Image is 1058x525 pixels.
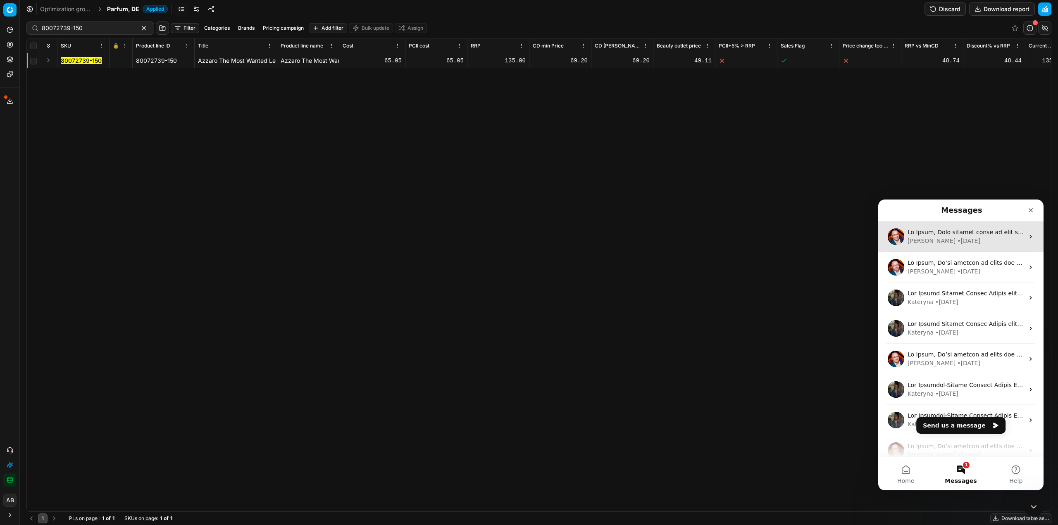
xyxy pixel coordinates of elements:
div: 69.20 [595,57,650,65]
span: CD [PERSON_NAME] [595,43,641,49]
div: 69.20 [533,57,588,65]
button: Discard [925,2,966,16]
iframe: Intercom live chat [878,200,1044,490]
button: Expand all [43,41,53,51]
input: Search by SKU or title [42,24,132,32]
span: Current price [1029,43,1055,49]
span: Title [198,43,208,49]
div: 48.44 [967,57,1022,65]
button: Go to previous page [26,513,36,523]
span: Parfum, DEApplied [107,5,168,13]
span: AB [4,494,16,506]
span: Discount% vs RRP [967,43,1010,49]
button: Categories [201,23,233,33]
button: 80072739-150 [61,57,102,65]
span: Price change too high [843,43,889,49]
span: RRP vs MinCD [905,43,939,49]
button: AB [3,494,17,507]
span: RRP [471,43,481,49]
span: PLs on page [69,515,98,522]
span: SKU [61,43,71,49]
span: 🔒 [113,43,119,49]
a: Optimization groups [40,5,93,13]
div: : [69,515,114,522]
span: SKUs on page : [124,515,158,522]
span: Sales Flag [781,43,805,49]
strong: 1 [102,515,104,522]
button: 1 [38,513,48,523]
span: Azzaro The Most Wanted Le Parfum Parfum 150 ml [198,57,337,64]
button: Pricing campaign [260,23,307,33]
strong: of [164,515,169,522]
button: Bulk update [349,23,393,33]
button: Filter [171,23,199,33]
span: PCII+5% > RRP [719,43,755,49]
div: 48.74 [905,57,960,65]
div: 65.05 [409,57,464,65]
strong: 1 [160,515,162,522]
span: CD min Price [533,43,564,49]
button: Download report [969,2,1035,16]
span: Product line name [281,43,323,49]
strong: of [106,515,111,522]
button: Assign [395,23,427,33]
div: 65.05 [343,57,402,65]
button: Go to next page [49,513,59,523]
div: Azzaro The Most Wanted Le Parfum Parfum 150 ml [281,57,336,65]
iframe: Intercom live chat [1024,497,1044,517]
nav: breadcrumb [40,5,168,13]
strong: 1 [170,515,172,522]
span: Product line ID [136,43,170,49]
span: Parfum, DE [107,5,139,13]
button: Brands [235,23,258,33]
mark: 80072739-150 [61,57,102,64]
nav: pagination [26,513,59,523]
div: 80072739-150 [136,57,191,65]
strong: 1 [112,515,114,522]
span: PCII cost [409,43,429,49]
div: 49.11 [657,57,712,65]
button: Add filter [309,23,347,33]
button: Download table as... [990,513,1051,523]
div: 135.00 [471,57,526,65]
span: Beauty outlet price [657,43,701,49]
span: Applied [143,5,168,13]
span: Cost [343,43,353,49]
button: Expand [43,55,53,65]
